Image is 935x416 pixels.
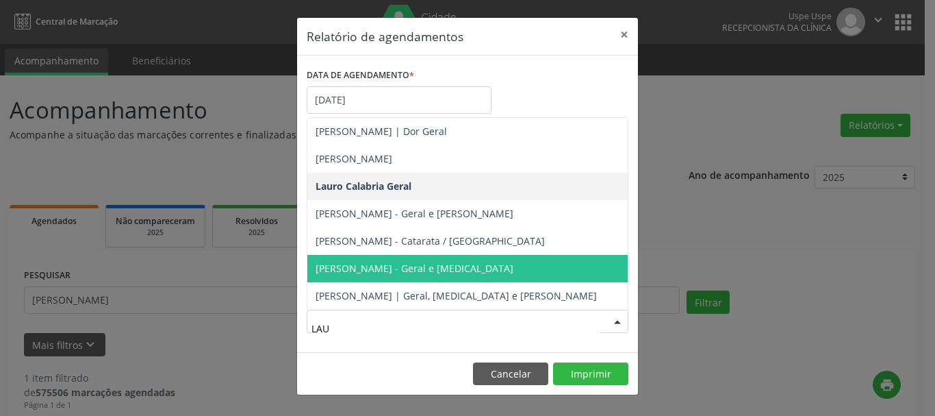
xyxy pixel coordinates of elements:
[316,262,513,275] span: [PERSON_NAME] - Geral e [MEDICAL_DATA]
[316,289,597,302] span: [PERSON_NAME] | Geral, [MEDICAL_DATA] e [PERSON_NAME]
[316,207,513,220] span: [PERSON_NAME] - Geral e [PERSON_NAME]
[553,363,628,386] button: Imprimir
[316,125,447,138] span: [PERSON_NAME] | Dor Geral
[611,18,638,51] button: Close
[307,27,463,45] h5: Relatório de agendamentos
[307,65,414,86] label: DATA DE AGENDAMENTO
[307,86,491,114] input: Selecione uma data ou intervalo
[316,180,411,193] span: Lauro Calabria Geral
[316,152,392,165] span: [PERSON_NAME]
[316,234,545,247] span: [PERSON_NAME] - Catarata / [GEOGRAPHIC_DATA]
[311,315,600,342] input: Selecione um profissional
[473,363,548,386] button: Cancelar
